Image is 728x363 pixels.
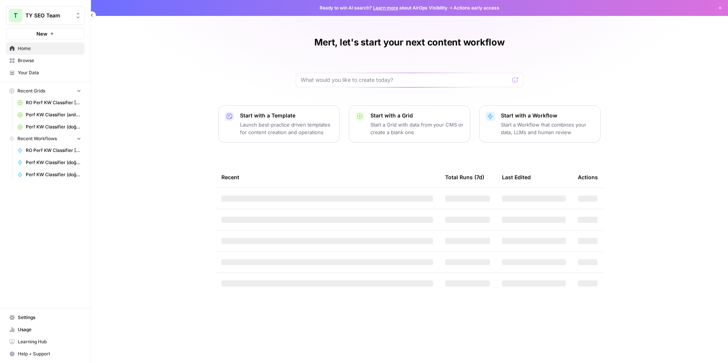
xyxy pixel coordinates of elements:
span: Usage [18,326,81,333]
span: Recent Workflows [17,135,57,142]
div: Total Runs (7d) [445,167,484,188]
button: New [6,28,85,39]
button: Recent Workflows [6,133,85,144]
button: Help + Support [6,348,85,360]
p: Start with a Template [240,112,333,119]
span: T [14,11,17,20]
span: Perf KW Classifier (doğuş & mert & Anıl edition for [GEOGRAPHIC_DATA]) [26,124,81,130]
button: Start with a GridStart a Grid with data from your CMS or create a blank one [349,105,470,142]
p: Start a Workflow that combines your data, LLMs and human review [501,121,594,136]
span: New [36,30,47,38]
span: Ready to win AI search? about AirOps Visibility [320,5,447,11]
h1: Mert, let's start your next content workflow [314,36,504,49]
a: Perf KW Classifier (doğuş & mert & Anıl edition for [GEOGRAPHIC_DATA]) [14,121,85,133]
input: What would you like to create today? [301,76,509,84]
a: Settings [6,311,85,324]
button: Start with a TemplateLaunch best-practice driven templates for content creation and operations [218,105,340,142]
div: Recent [221,167,433,188]
span: Home [18,45,81,52]
button: Workspace: TY SEO Team [6,6,85,25]
span: Recent Grids [17,88,45,94]
span: Actions early access [453,5,499,11]
p: Start with a Workflow [501,112,594,119]
span: Perf KW Classifier (doğuş & mert & Anıl edition for [GEOGRAPHIC_DATA]) [26,171,81,178]
span: Learning Hub [18,338,81,345]
p: Launch best-practice driven templates for content creation and operations [240,121,333,136]
a: Perf KW Classifier (anil&mert cuma günü [PERSON_NAME] AR) [14,109,85,121]
a: Home [6,42,85,55]
a: RO Perf KW Classifier [Anil] Grid [14,97,85,109]
span: RO Perf KW Classifier [Anil] [26,147,81,154]
button: Recent Grids [6,85,85,97]
a: Learn more [373,5,398,11]
a: Your Data [6,67,85,79]
span: Settings [18,314,81,321]
a: RO Perf KW Classifier [Anil] [14,144,85,156]
div: Actions [578,167,598,188]
span: Perf KW Classifier (anil&mert cuma günü [PERSON_NAME] AR) [26,111,81,118]
span: Your Data [18,69,81,76]
a: Perf KW Classifier (doğuş & mert & Anıl edition for AR) [14,156,85,169]
span: Help + Support [18,350,81,357]
p: Start with a Grid [370,112,464,119]
a: Learning Hub [6,336,85,348]
span: TY SEO Team [25,12,71,19]
span: Browse [18,57,81,64]
a: Usage [6,324,85,336]
a: Browse [6,55,85,67]
button: Start with a WorkflowStart a Workflow that combines your data, LLMs and human review [479,105,601,142]
span: Perf KW Classifier (doğuş & mert & Anıl edition for AR) [26,159,81,166]
span: RO Perf KW Classifier [Anil] Grid [26,99,81,106]
div: Last Edited [502,167,531,188]
p: Start a Grid with data from your CMS or create a blank one [370,121,464,136]
a: Perf KW Classifier (doğuş & mert & Anıl edition for [GEOGRAPHIC_DATA]) [14,169,85,181]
